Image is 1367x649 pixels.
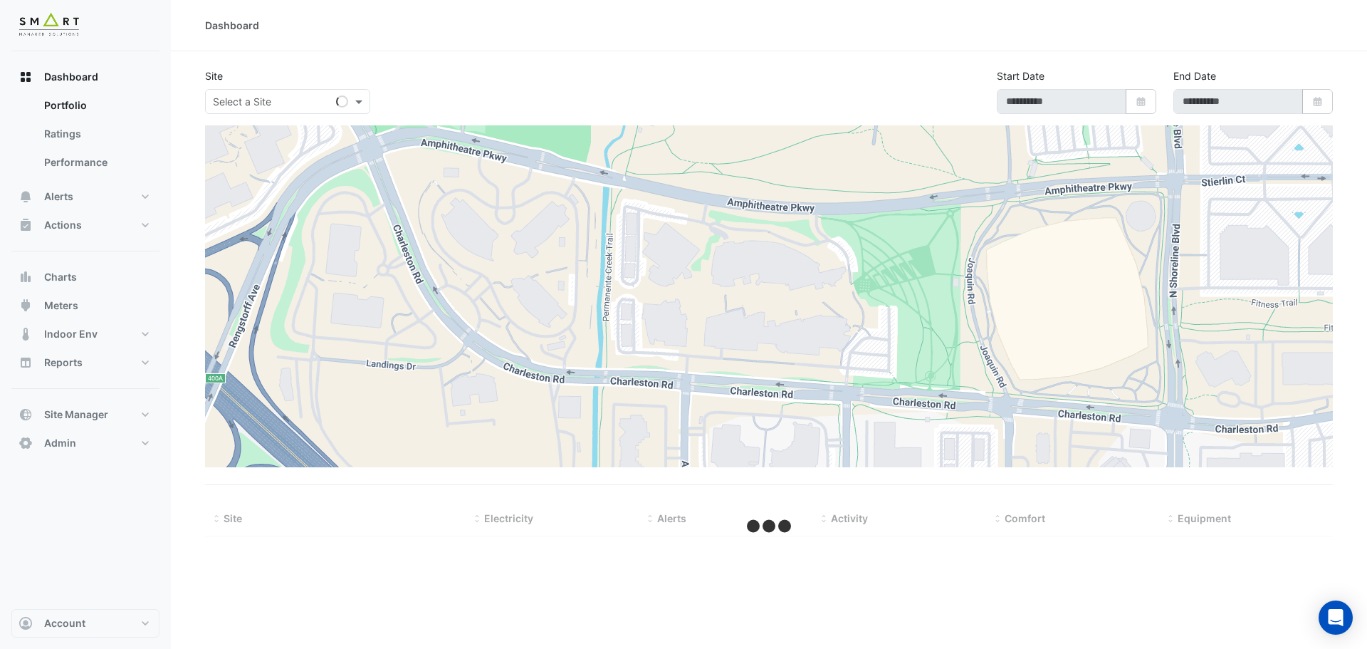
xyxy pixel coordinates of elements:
img: Company Logo [17,11,81,40]
span: Equipment [1178,512,1231,524]
span: Dashboard [44,70,98,84]
app-icon: Meters [19,298,33,313]
span: Alerts [44,189,73,204]
span: Charts [44,270,77,284]
span: Activity [831,512,868,524]
span: Indoor Env [44,327,98,341]
button: Meters [11,291,159,320]
span: Alerts [657,512,686,524]
button: Actions [11,211,159,239]
span: Admin [44,436,76,450]
app-icon: Dashboard [19,70,33,84]
a: Performance [33,148,159,177]
app-icon: Alerts [19,189,33,204]
span: Account [44,616,85,630]
span: Electricity [484,512,533,524]
span: Reports [44,355,83,370]
app-icon: Indoor Env [19,327,33,341]
button: Alerts [11,182,159,211]
button: Charts [11,263,159,291]
button: Account [11,609,159,638]
app-icon: Actions [19,218,33,232]
label: End Date [1173,68,1216,83]
span: Site [224,512,242,524]
button: Reports [11,348,159,377]
button: Dashboard [11,63,159,91]
label: Site [205,68,223,83]
button: Admin [11,429,159,457]
div: Dashboard [205,18,259,33]
span: Actions [44,218,82,232]
app-icon: Site Manager [19,407,33,422]
div: Dashboard [11,91,159,182]
app-icon: Admin [19,436,33,450]
button: Site Manager [11,400,159,429]
app-icon: Reports [19,355,33,370]
a: Portfolio [33,91,159,120]
span: Meters [44,298,78,313]
label: Start Date [997,68,1044,83]
span: Site Manager [44,407,108,422]
app-icon: Charts [19,270,33,284]
a: Ratings [33,120,159,148]
span: Comfort [1005,512,1045,524]
button: Indoor Env [11,320,159,348]
div: Open Intercom Messenger [1319,601,1353,635]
